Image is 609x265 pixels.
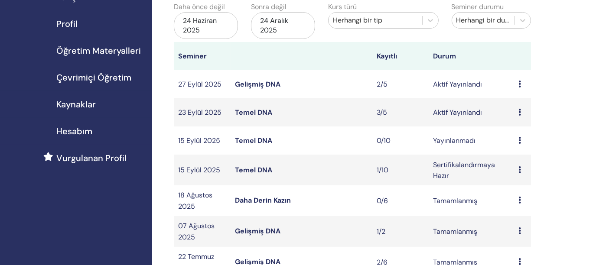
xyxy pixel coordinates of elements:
font: Çevrimiçi Öğretim [56,72,131,83]
font: Herhangi bir durum [456,16,518,25]
font: 15 Eylül 2025 [178,136,220,145]
font: Tamamlanmış [433,196,478,205]
font: Sertifikalandırmaya Hazır [433,160,495,180]
font: 0/10 [377,136,391,145]
a: Temel DNA [235,108,272,117]
font: Aktif Yayınlandı [433,80,482,89]
font: Öğretim Materyalleri [56,45,141,56]
font: 27 Eylül 2025 [178,80,221,89]
font: 18 Ağustos 2025 [178,191,212,210]
font: Hesabım [56,126,92,137]
font: Vurgulanan Profil [56,152,127,164]
font: Profil [56,18,78,29]
font: Durum [433,52,456,61]
a: Daha Derin Kazın [235,196,291,205]
font: Seminer durumu [452,2,504,11]
font: Kayıtlı [377,52,397,61]
font: Tamamlanmış [433,227,478,236]
a: Temel DNA [235,165,272,175]
a: Gelişmiş DNA [235,226,280,236]
font: 1/2 [377,227,385,236]
font: Aktif Yayınlandı [433,108,482,117]
font: 2/5 [377,80,388,89]
font: 23 Eylül 2025 [178,108,221,117]
font: 15 Eylül 2025 [178,165,220,175]
font: 0/6 [377,196,388,205]
font: Kurs türü [328,2,357,11]
font: Sonra değil [251,2,287,11]
font: 3/5 [377,108,387,117]
font: Yayınlanmadı [433,136,476,145]
a: Temel DNA [235,136,272,145]
a: Gelişmiş DNA [235,80,280,89]
font: 1/10 [377,165,388,175]
font: Seminer [178,52,207,61]
font: Herhangi bir tip [333,16,382,25]
font: 24 Haziran 2025 [183,16,217,35]
font: 24 Aralık 2025 [260,16,288,35]
font: Daha önce değil [174,2,225,11]
font: 07 Ağustos 2025 [178,221,215,241]
font: Kaynaklar [56,99,96,110]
